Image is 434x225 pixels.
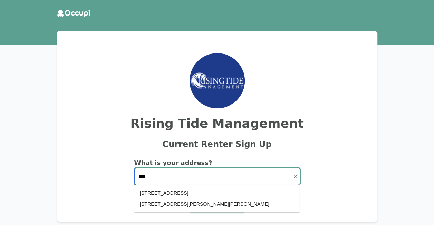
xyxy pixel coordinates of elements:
[65,139,369,150] h2: Current Renter Sign Up
[134,187,300,198] li: [STREET_ADDRESS]
[135,168,300,185] input: Start typing...
[134,198,300,209] li: [STREET_ADDRESS][PERSON_NAME][PERSON_NAME]
[190,70,245,91] img: Rising Tide Homes
[291,172,300,181] button: Clear
[65,117,369,130] h2: Rising Tide Management
[134,158,300,168] h2: What is your address?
